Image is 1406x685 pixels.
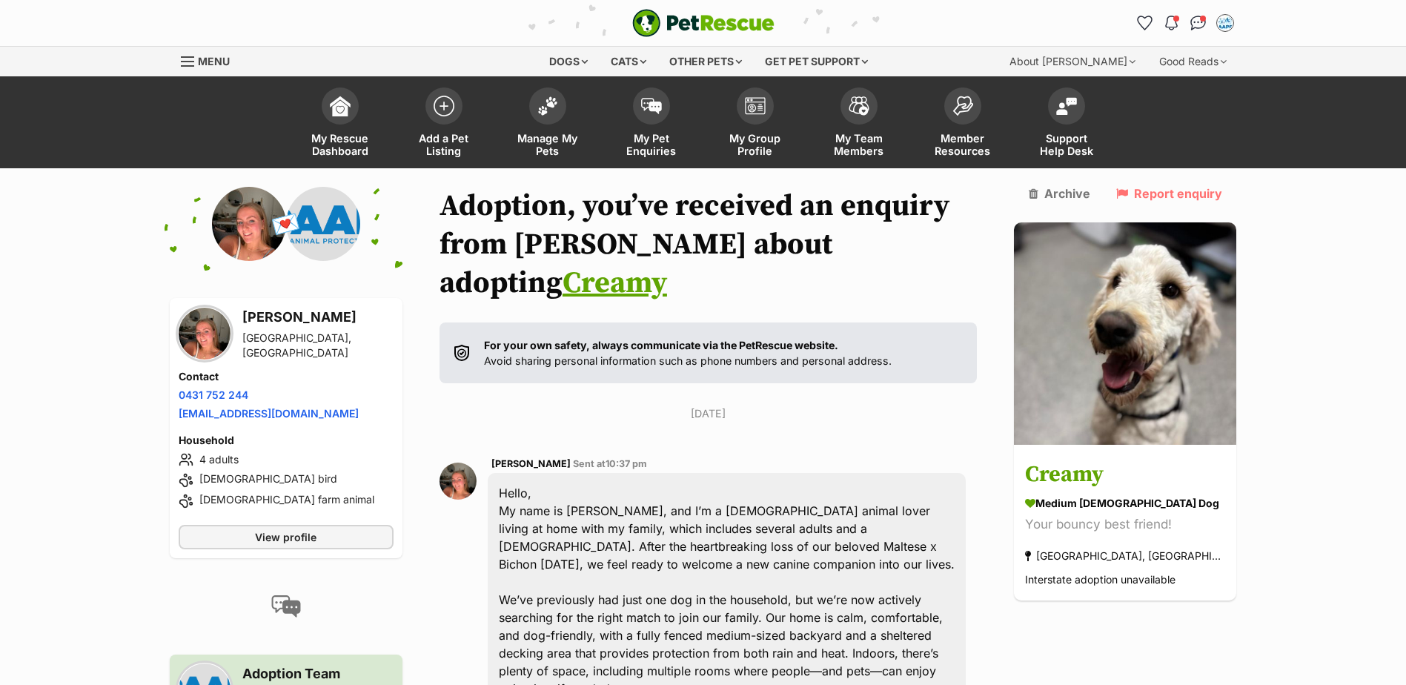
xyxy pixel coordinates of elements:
span: Sent at [573,458,647,469]
a: Member Resources [911,80,1015,168]
span: [PERSON_NAME] [491,458,571,469]
a: Support Help Desk [1015,80,1118,168]
a: View profile [179,525,394,549]
div: Get pet support [755,47,878,76]
div: Your bouncy best friend! [1025,515,1225,535]
img: group-profile-icon-3fa3cf56718a62981997c0bc7e787c4b2cf8bcc04b72c1350f741eb67cf2f40e.svg [745,97,766,115]
div: Dogs [539,47,598,76]
p: Avoid sharing personal information such as phone numbers and personal address. [484,337,892,369]
img: Adoption Team profile pic [1218,16,1233,30]
span: 10:37 pm [606,458,647,469]
span: My Pet Enquiries [618,132,685,157]
div: Other pets [659,47,752,76]
h3: Creamy [1025,459,1225,492]
div: [GEOGRAPHIC_DATA], [GEOGRAPHIC_DATA] [1025,546,1225,566]
a: Creamy [563,265,667,302]
h3: Adoption Team [242,664,394,684]
img: add-pet-listing-icon-0afa8454b4691262ce3f59096e99ab1cd57d4a30225e0717b998d2c9b9846f56.svg [434,96,454,116]
span: Support Help Desk [1033,132,1100,157]
ul: Account quick links [1133,11,1237,35]
li: [DEMOGRAPHIC_DATA] bird [179,471,394,489]
img: Maddie Kilmartin profile pic [440,463,477,500]
img: member-resources-icon-8e73f808a243e03378d46382f2149f9095a855e16c252ad45f914b54edf8863c.svg [952,96,973,116]
a: Creamy medium [DEMOGRAPHIC_DATA] Dog Your bouncy best friend! [GEOGRAPHIC_DATA], [GEOGRAPHIC_DATA... [1014,448,1236,601]
img: manage-my-pets-icon-02211641906a0b7f246fdf0571729dbe1e7629f14944591b6c1af311fb30b64b.svg [537,96,558,116]
button: Notifications [1160,11,1184,35]
img: help-desk-icon-fdf02630f3aa405de69fd3d07c3f3aa587a6932b1a1747fa1d2bba05be0121f9.svg [1056,97,1077,115]
a: 0431 752 244 [179,388,248,401]
h4: Household [179,433,394,448]
h1: Adoption, you’ve received an enquiry from [PERSON_NAME] about adopting [440,187,978,302]
div: About [PERSON_NAME] [999,47,1146,76]
span: View profile [255,529,316,545]
a: My Group Profile [703,80,807,168]
li: [DEMOGRAPHIC_DATA] farm animal [179,492,394,510]
span: Menu [198,55,230,67]
img: pet-enquiries-icon-7e3ad2cf08bfb03b45e93fb7055b45f3efa6380592205ae92323e6603595dc1f.svg [641,98,662,114]
a: Favourites [1133,11,1157,35]
img: dashboard-icon-eb2f2d2d3e046f16d808141f083e7271f6b2e854fb5c12c21221c1fb7104beca.svg [330,96,351,116]
a: Menu [181,47,240,73]
a: My Pet Enquiries [600,80,703,168]
div: Cats [600,47,657,76]
span: My Rescue Dashboard [307,132,374,157]
img: Australian Animal Protection Society (AAPS) profile pic [286,187,360,261]
a: Add a Pet Listing [392,80,496,168]
p: [DATE] [440,406,978,421]
img: team-members-icon-5396bd8760b3fe7c0b43da4ab00e1e3bb1a5d9ba89233759b79545d2d3fc5d0d.svg [849,96,869,116]
img: notifications-46538b983faf8c2785f20acdc204bb7945ddae34d4c08c2a6579f10ce5e182be.svg [1165,16,1177,30]
h3: [PERSON_NAME] [242,307,394,328]
a: My Rescue Dashboard [288,80,392,168]
img: conversation-icon-4a6f8262b818ee0b60e3300018af0b2d0b884aa5de6e9bcb8d3d4eeb1a70a7c4.svg [271,595,301,618]
a: Conversations [1187,11,1210,35]
span: My Group Profile [722,132,789,157]
a: Manage My Pets [496,80,600,168]
a: Report enquiry [1116,187,1222,200]
div: Good Reads [1149,47,1237,76]
a: PetRescue [632,9,775,37]
a: [EMAIL_ADDRESS][DOMAIN_NAME] [179,407,359,420]
span: Manage My Pets [514,132,581,157]
button: My account [1213,11,1237,35]
img: Maddie Kilmartin profile pic [212,187,286,261]
div: [GEOGRAPHIC_DATA], [GEOGRAPHIC_DATA] [242,331,394,360]
li: 4 adults [179,451,394,469]
span: Add a Pet Listing [411,132,477,157]
a: Archive [1029,187,1090,200]
img: logo-e224e6f780fb5917bec1dbf3a21bbac754714ae5b6737aabdf751b685950b380.svg [632,9,775,37]
span: My Team Members [826,132,892,157]
span: Member Resources [929,132,996,157]
span: Interstate adoption unavailable [1025,574,1175,586]
strong: For your own safety, always communicate via the PetRescue website. [484,339,838,351]
div: medium [DEMOGRAPHIC_DATA] Dog [1025,496,1225,512]
span: 💌 [269,208,302,240]
img: Maddie Kilmartin profile pic [179,308,231,360]
h4: Contact [179,369,394,384]
img: chat-41dd97257d64d25036548639549fe6c8038ab92f7586957e7f3b1b290dea8141.svg [1190,16,1206,30]
img: Creamy [1014,222,1236,445]
a: My Team Members [807,80,911,168]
